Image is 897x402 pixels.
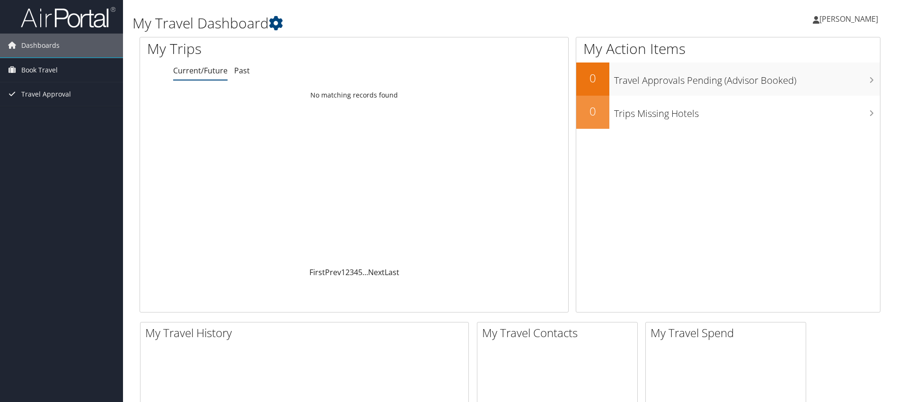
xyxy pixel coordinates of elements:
[362,267,368,277] span: …
[21,6,115,28] img: airportal-logo.png
[614,102,880,120] h3: Trips Missing Hotels
[234,65,250,76] a: Past
[147,39,383,59] h1: My Trips
[358,267,362,277] a: 5
[350,267,354,277] a: 3
[21,82,71,106] span: Travel Approval
[576,70,609,86] h2: 0
[576,96,880,129] a: 0Trips Missing Hotels
[345,267,350,277] a: 2
[309,267,325,277] a: First
[651,325,806,341] h2: My Travel Spend
[576,103,609,119] h2: 0
[368,267,385,277] a: Next
[482,325,637,341] h2: My Travel Contacts
[813,5,888,33] a: [PERSON_NAME]
[341,267,345,277] a: 1
[385,267,399,277] a: Last
[614,69,880,87] h3: Travel Approvals Pending (Advisor Booked)
[21,58,58,82] span: Book Travel
[140,87,568,104] td: No matching records found
[819,14,878,24] span: [PERSON_NAME]
[132,13,636,33] h1: My Travel Dashboard
[354,267,358,277] a: 4
[576,39,880,59] h1: My Action Items
[576,63,880,96] a: 0Travel Approvals Pending (Advisor Booked)
[173,65,228,76] a: Current/Future
[145,325,468,341] h2: My Travel History
[325,267,341,277] a: Prev
[21,34,60,57] span: Dashboards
